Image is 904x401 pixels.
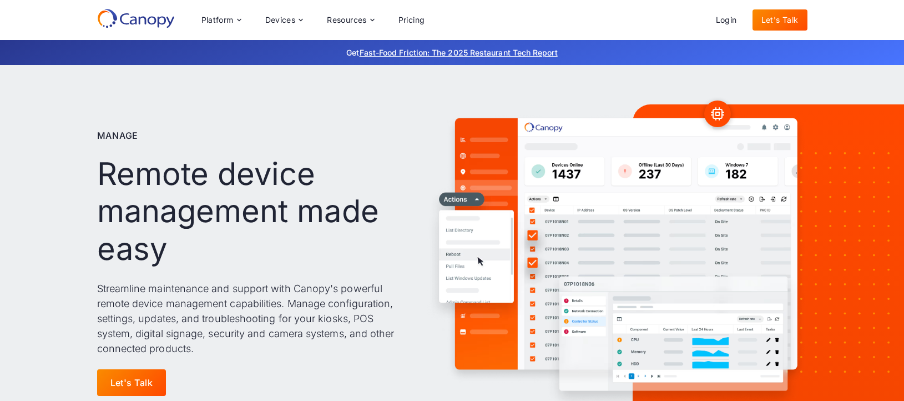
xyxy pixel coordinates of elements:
[753,9,807,31] a: Let's Talk
[327,16,367,24] div: Resources
[180,47,724,58] p: Get
[265,16,296,24] div: Devices
[707,9,746,31] a: Login
[193,9,250,31] div: Platform
[97,281,403,356] p: Streamline maintenance and support with Canopy's powerful remote device management capabilities. ...
[318,9,382,31] div: Resources
[256,9,312,31] div: Devices
[201,16,234,24] div: Platform
[97,156,403,268] h1: Remote device management made easy
[97,369,166,396] a: Let's Talk
[390,9,434,31] a: Pricing
[360,48,558,57] a: Fast-Food Friction: The 2025 Restaurant Tech Report
[97,129,139,142] p: Manage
